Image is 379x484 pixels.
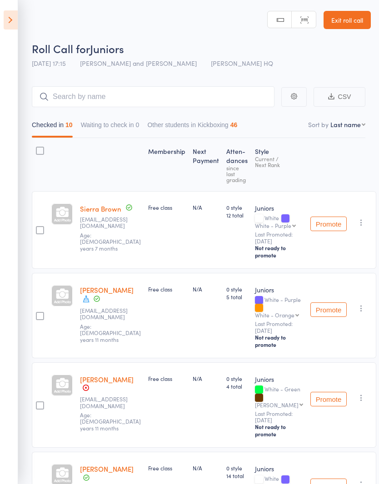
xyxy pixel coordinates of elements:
button: Checked in10 [32,117,73,138]
span: [PERSON_NAME] HQ [211,59,273,68]
span: Free class [148,203,172,211]
a: [PERSON_NAME] [80,375,134,384]
span: 5 total [226,293,248,301]
span: Age: [DEMOGRAPHIC_DATA] years 11 months [80,322,141,343]
div: since last grading [226,165,248,183]
small: Keerthikrupa888@gmail.com [80,396,139,409]
button: CSV [314,87,365,107]
span: 12 total [226,211,248,219]
span: 0 style [226,464,248,472]
span: 0 style [226,285,248,293]
span: Free class [148,375,172,382]
div: White [255,215,303,228]
button: Promote [310,302,347,317]
a: [PERSON_NAME] [80,464,134,474]
div: Not ready to promote [255,423,303,438]
div: Juniors [255,464,303,473]
div: Membership [145,142,189,187]
small: Last Promoted: [DATE] [255,231,303,244]
div: Style [251,142,307,187]
button: Promote [310,392,347,406]
span: [DATE] 17:15 [32,59,66,68]
div: Not ready to promote [255,334,303,348]
small: Last Promoted: [DATE] [255,410,303,424]
div: Juniors [255,203,303,212]
a: Sierra Brown [80,204,121,213]
div: Atten­dances [223,142,251,187]
div: Juniors [255,375,303,384]
div: Next Payment [189,142,223,187]
div: Not ready to promote [255,244,303,259]
span: Age: [DEMOGRAPHIC_DATA] years 7 months [80,231,141,252]
div: [PERSON_NAME] [255,402,299,408]
span: Age: [DEMOGRAPHIC_DATA] years 11 months [80,411,141,432]
span: Free class [148,464,172,472]
small: Last Promoted: [DATE] [255,321,303,334]
div: Last name [330,120,361,129]
span: 4 total [226,382,248,390]
div: N/A [193,464,219,472]
button: Promote [310,217,347,231]
div: White - Purple [255,296,303,318]
div: White - Green [255,386,303,407]
div: 46 [230,121,238,128]
span: 0 style [226,203,248,211]
a: Exit roll call [324,11,371,29]
span: [PERSON_NAME] and [PERSON_NAME] [80,59,197,68]
label: Sort by [308,120,329,129]
span: 14 total [226,472,248,479]
div: N/A [193,203,219,211]
span: Roll Call for [32,41,90,56]
span: 0 style [226,375,248,382]
div: 0 [136,121,140,128]
small: Crazyparrotchick118@gmail.com [80,216,139,229]
div: White - Purple [255,222,291,228]
input: Search by name [32,86,274,107]
span: Free class [148,285,172,293]
div: N/A [193,375,219,382]
div: White - Orange [255,312,294,318]
button: Other students in Kickboxing46 [147,117,237,138]
div: N/A [193,285,219,293]
div: Juniors [255,285,303,294]
button: Waiting to check in0 [81,117,140,138]
div: Current / Next Rank [255,156,303,168]
div: 10 [65,121,73,128]
a: [PERSON_NAME] [80,285,134,295]
small: malfy910@gmail.com [80,307,139,321]
span: Juniors [90,41,124,56]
